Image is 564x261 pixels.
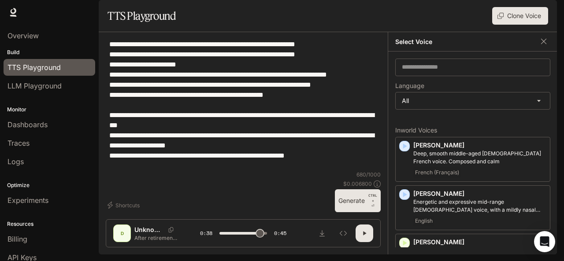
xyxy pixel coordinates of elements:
[492,7,548,25] button: Clone Voice
[313,224,331,242] button: Download audio
[413,198,546,214] p: Energetic and expressive mid-range male voice, with a mildly nasal quality
[335,189,381,212] button: GenerateCTRL +⏎
[395,127,550,133] p: Inworld Voices
[396,92,550,109] div: All
[413,141,546,150] p: [PERSON_NAME]
[134,234,179,242] p: After retirement, I bought a quiet farmhouse to finally live in peace. [DATE], my son said, “We’l...
[413,189,546,198] p: [PERSON_NAME]
[200,229,212,238] span: 0:38
[334,224,352,242] button: Inspect
[413,238,546,246] p: [PERSON_NAME]
[413,167,461,178] span: French (Français)
[368,193,377,203] p: CTRL +
[413,150,546,165] p: Deep, smooth middle-aged male French voice. Composed and calm
[274,229,286,238] span: 0:45
[165,227,177,232] button: Copy Voice ID
[134,225,165,234] p: Unknown Voice
[106,198,143,212] button: Shortcuts
[395,83,424,89] p: Language
[368,193,377,209] p: ⏎
[413,216,434,226] span: English
[115,226,129,240] div: D
[108,7,176,25] h1: TTS Playground
[534,231,555,252] div: Open Intercom Messenger
[413,246,546,254] p: A warm, natural female voice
